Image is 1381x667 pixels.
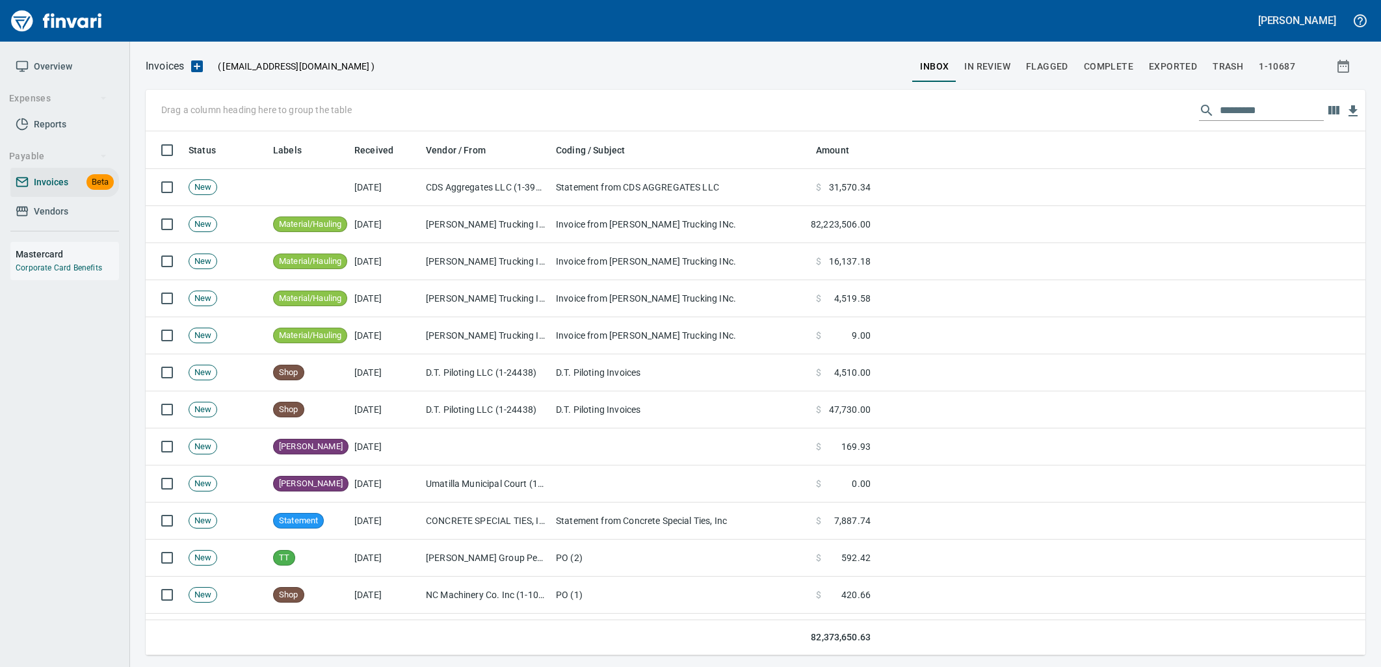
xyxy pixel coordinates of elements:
span: 31,570.34 [829,181,871,194]
span: Received [354,142,393,158]
span: Vendor / From [426,142,503,158]
td: [DATE] [349,540,421,577]
span: Beta [86,175,114,190]
span: TT [274,552,295,564]
span: Coding / Subject [556,142,625,158]
span: Complete [1084,59,1133,75]
span: Material/Hauling [274,330,347,342]
img: Finvari [8,5,105,36]
span: 7,887.74 [834,514,871,527]
span: Received [354,142,410,158]
td: [DATE] [349,243,421,280]
a: Vendors [10,197,119,226]
td: Invoice from [PERSON_NAME] Trucking INc. [551,280,811,317]
p: Drag a column heading here to group the table [161,103,352,116]
span: Expenses [9,90,107,107]
td: [DATE] [349,354,421,391]
span: New [189,404,217,416]
span: Vendor / From [426,142,486,158]
span: Material/Hauling [274,218,347,231]
span: $ [816,181,821,194]
span: $ [816,477,821,490]
span: 1-10687 [1259,59,1295,75]
span: 882,373,650.63 [806,631,871,644]
td: [DATE] [349,280,421,317]
span: [PERSON_NAME] [274,478,348,490]
td: [PERSON_NAME] Trucking Inc (1-29567) [421,280,551,317]
span: $ [816,366,821,379]
h6: Mastercard [16,247,119,261]
span: Vendors [34,203,68,220]
td: D.T. Piloting LLC (1-24438) [421,354,551,391]
td: [PERSON_NAME] Group Peterbilt([MEDICAL_DATA]) (1-38196) [421,540,551,577]
span: Material/Hauling [274,293,347,305]
a: Corporate Card Benefits [16,263,102,272]
span: Labels [273,142,319,158]
span: $ [816,292,821,305]
span: [PERSON_NAME] [274,441,348,453]
td: Invoice from [PERSON_NAME] Trucking INc. [551,243,811,280]
td: Statement from Concrete Special Ties, Inc [551,503,811,540]
span: New [189,478,217,490]
td: NC Machinery Co. Inc (1-10695) [421,577,551,614]
a: Overview [10,52,119,81]
span: Labels [273,142,302,158]
span: 47,730.00 [829,403,871,416]
h5: [PERSON_NAME] [1258,14,1336,27]
td: CDS Aggregates LLC (1-39963) [421,169,551,206]
span: New [189,589,217,601]
span: New [189,218,217,231]
button: Upload an Invoice [184,59,210,74]
span: New [189,367,217,379]
span: Amount [816,142,866,158]
span: Amount [816,142,849,158]
span: $ [816,514,821,527]
button: Payable [4,144,112,168]
span: 420.66 [841,588,871,601]
span: In Review [964,59,1010,75]
span: 4,519.58 [834,292,871,305]
span: 9.00 [852,329,871,342]
span: Material/Hauling [274,255,347,268]
span: New [189,441,217,453]
span: $ [816,551,821,564]
span: 16,137.18 [829,255,871,268]
td: [DATE] [349,391,421,428]
span: Shop [274,589,304,601]
td: Statement from CDS AGGREGATES LLC [551,169,811,206]
a: Reports [10,110,119,139]
td: [PERSON_NAME] Trucking Inc (1-29567) [421,206,551,243]
td: PO (1) [551,577,811,614]
span: Coding / Subject [556,142,642,158]
td: PO (2) [551,540,811,577]
span: New [189,181,217,194]
span: 882,223,506.00 [806,218,871,231]
span: Exported [1149,59,1197,75]
span: $ [816,255,821,268]
td: Umatilla Municipal Court (1-22118) [421,465,551,503]
td: Invoice from [PERSON_NAME] Trucking INc. [551,206,811,243]
td: D.T. Piloting Invoices [551,391,811,428]
span: New [189,552,217,564]
button: Choose columns to display [1324,101,1343,120]
td: [DATE] [349,317,421,354]
td: [DATE] [349,206,421,243]
span: trash [1213,59,1243,75]
span: Reports [34,116,66,133]
nav: breadcrumb [146,59,184,74]
td: [DATE] [349,169,421,206]
span: Flagged [1026,59,1068,75]
span: Status [189,142,216,158]
span: Statement [274,515,323,527]
span: 4,510.00 [834,366,871,379]
td: PO (1) [551,614,811,651]
span: Payable [9,148,107,164]
p: Invoices [146,59,184,74]
span: 0.00 [852,477,871,490]
td: Invoice from [PERSON_NAME] Trucking INc. [551,317,811,354]
td: [PERSON_NAME] Trucking Inc (1-29567) [421,317,551,354]
span: Overview [34,59,72,75]
span: Invoices [34,174,68,190]
span: [EMAIL_ADDRESS][DOMAIN_NAME] [221,60,371,73]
